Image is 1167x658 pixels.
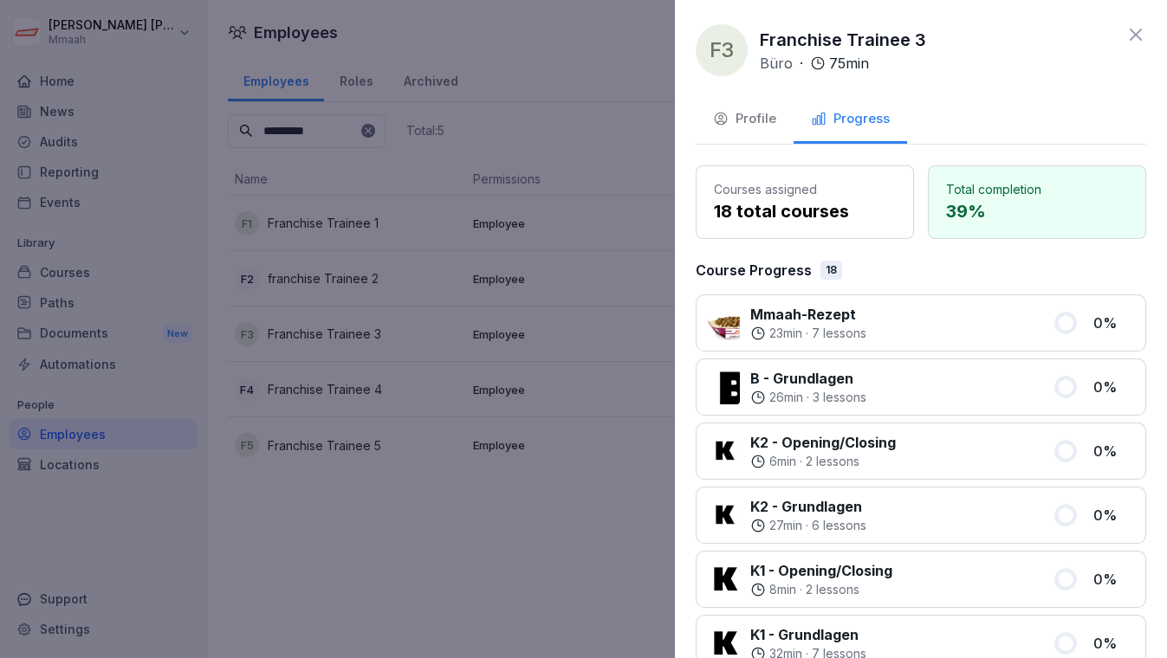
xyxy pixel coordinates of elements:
[794,97,907,144] button: Progress
[829,53,869,74] p: 75 min
[760,27,926,53] p: Franchise Trainee 3
[1093,633,1137,654] p: 0 %
[696,260,812,281] p: Course Progress
[750,432,896,453] p: K2 - Opening/Closing
[696,24,748,76] div: F3
[1093,569,1137,590] p: 0 %
[750,389,866,406] div: ·
[750,517,866,534] div: ·
[813,389,866,406] p: 3 lessons
[769,453,796,470] p: 6 min
[769,581,796,598] p: 8 min
[750,496,866,517] p: K2 - Grundlagen
[750,325,866,342] div: ·
[806,581,859,598] p: 2 lessons
[760,53,793,74] p: Büro
[1093,441,1137,461] p: 0 %
[750,560,892,581] p: K1 - Opening/Closing
[750,304,866,325] p: Mmaah-Rezept
[750,624,866,645] p: K1 - Grundlagen
[811,109,890,129] div: Progress
[760,53,869,74] div: ·
[946,198,1128,224] p: 39 %
[806,453,859,470] p: 2 lessons
[713,109,776,129] div: Profile
[696,97,794,144] button: Profile
[1093,377,1137,397] p: 0 %
[750,453,896,470] div: ·
[714,198,896,224] p: 18 total courses
[820,261,842,280] div: 18
[750,368,866,389] p: B - Grundlagen
[769,517,802,534] p: 27 min
[1093,505,1137,526] p: 0 %
[769,389,803,406] p: 26 min
[812,325,866,342] p: 7 lessons
[750,581,892,598] div: ·
[714,180,896,198] p: Courses assigned
[1093,313,1137,333] p: 0 %
[769,325,802,342] p: 23 min
[812,517,866,534] p: 6 lessons
[946,180,1128,198] p: Total completion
